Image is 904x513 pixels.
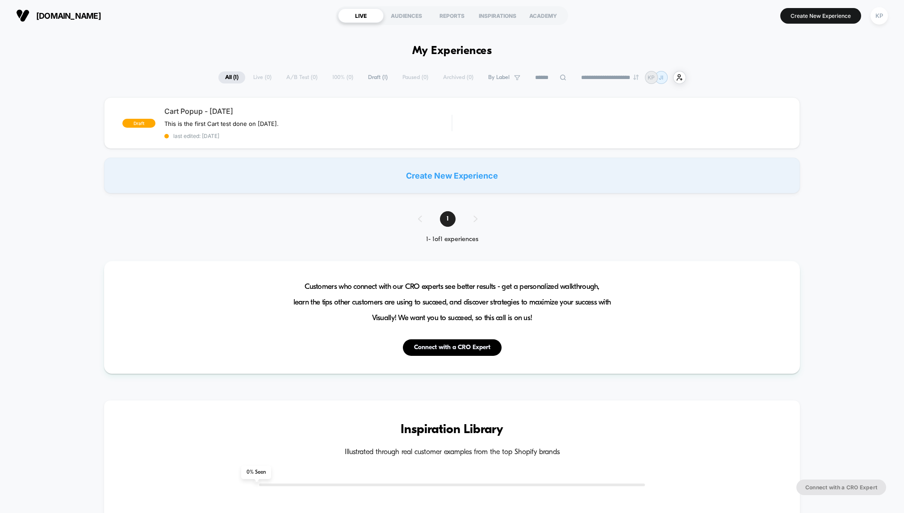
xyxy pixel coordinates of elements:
h3: Inspiration Library [131,423,773,437]
div: KP [871,7,888,25]
span: draft [122,119,155,128]
div: LIVE [338,8,384,23]
button: Connect with a CRO Expert [403,339,502,356]
div: AUDIENCES [384,8,429,23]
span: 0 % Seen [241,466,271,479]
span: last edited: [DATE] [164,133,452,139]
p: KP [648,74,655,81]
h1: My Experiences [412,45,492,58]
span: [DOMAIN_NAME] [36,11,101,21]
div: INSPIRATIONS [475,8,520,23]
button: Create New Experience [780,8,861,24]
img: end [633,75,639,80]
span: Cart Popup - [DATE] [164,107,452,116]
span: All ( 1 ) [218,71,245,83]
div: 1 - 1 of 1 experiences [409,236,495,243]
div: REPORTS [429,8,475,23]
button: KP [868,7,891,25]
span: This is the first Cart test done on [DATE]. [164,120,279,127]
div: ACADEMY [520,8,566,23]
p: JI [659,74,663,81]
img: Visually logo [16,9,29,22]
button: [DOMAIN_NAME] [13,8,104,23]
h4: Illustrated through real customer examples from the top Shopify brands [131,448,773,457]
span: By Label [488,74,510,81]
span: Customers who connect with our CRO experts see better results - get a personalized walkthrough, l... [293,279,611,326]
button: Connect with a CRO Expert [796,480,886,495]
span: 1 [440,211,456,227]
div: Create New Experience [104,158,800,193]
span: Draft ( 1 ) [361,71,394,83]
